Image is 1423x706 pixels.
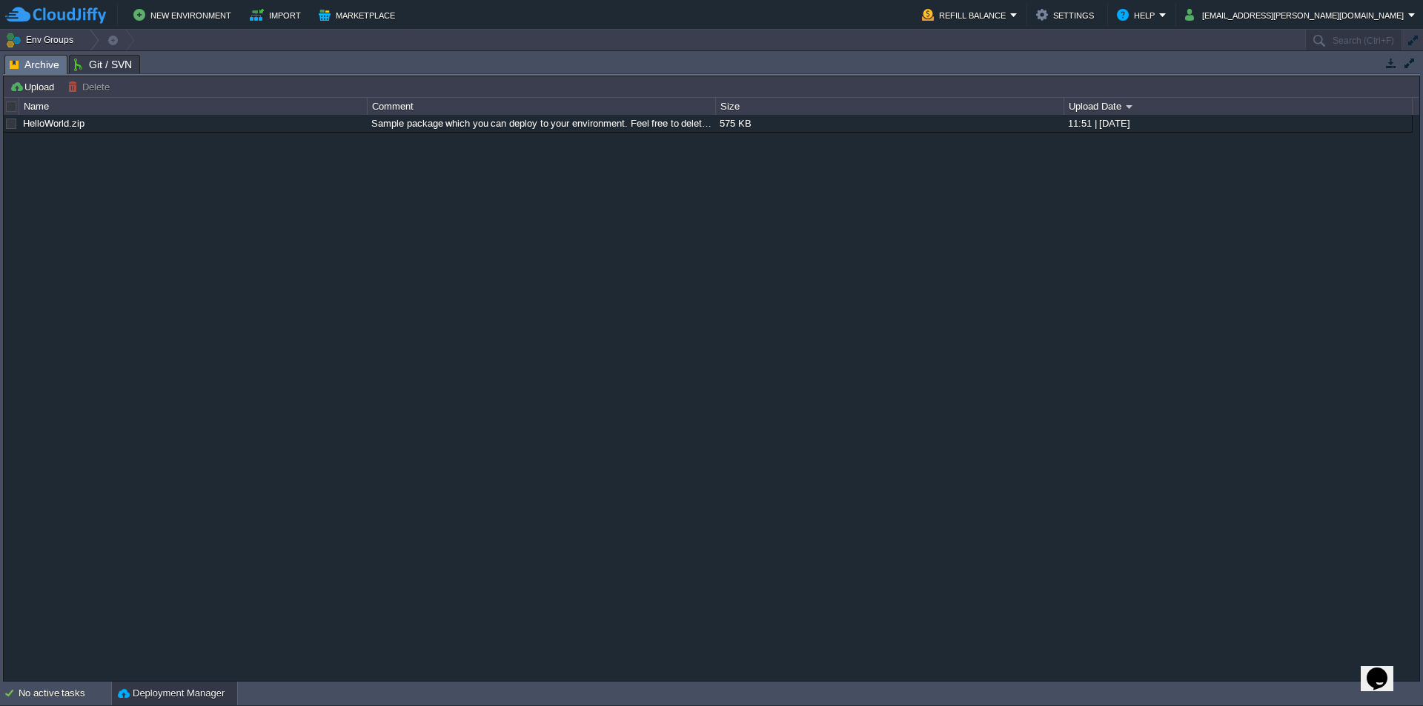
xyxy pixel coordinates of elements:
button: Help [1117,6,1159,24]
div: 575 KB [716,115,1063,132]
img: CloudJiffy [5,6,106,24]
span: Git / SVN [74,56,132,73]
div: Name [20,98,367,115]
div: Comment [368,98,715,115]
button: Import [250,6,305,24]
iframe: chat widget [1361,647,1408,691]
button: Env Groups [5,30,79,50]
button: Refill Balance [922,6,1010,24]
button: Marketplace [319,6,399,24]
span: Archive [10,56,59,74]
button: Settings [1036,6,1098,24]
a: HelloWorld.zip [23,118,84,129]
button: New Environment [133,6,236,24]
div: Size [717,98,1064,115]
button: Deployment Manager [118,686,225,701]
button: [EMAIL_ADDRESS][PERSON_NAME][DOMAIN_NAME] [1185,6,1408,24]
div: No active tasks [19,682,111,705]
div: Sample package which you can deploy to your environment. Feel free to delete and upload a package... [368,115,714,132]
div: 11:51 | [DATE] [1064,115,1411,132]
button: Delete [67,80,114,93]
div: Upload Date [1065,98,1412,115]
button: Upload [10,80,59,93]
